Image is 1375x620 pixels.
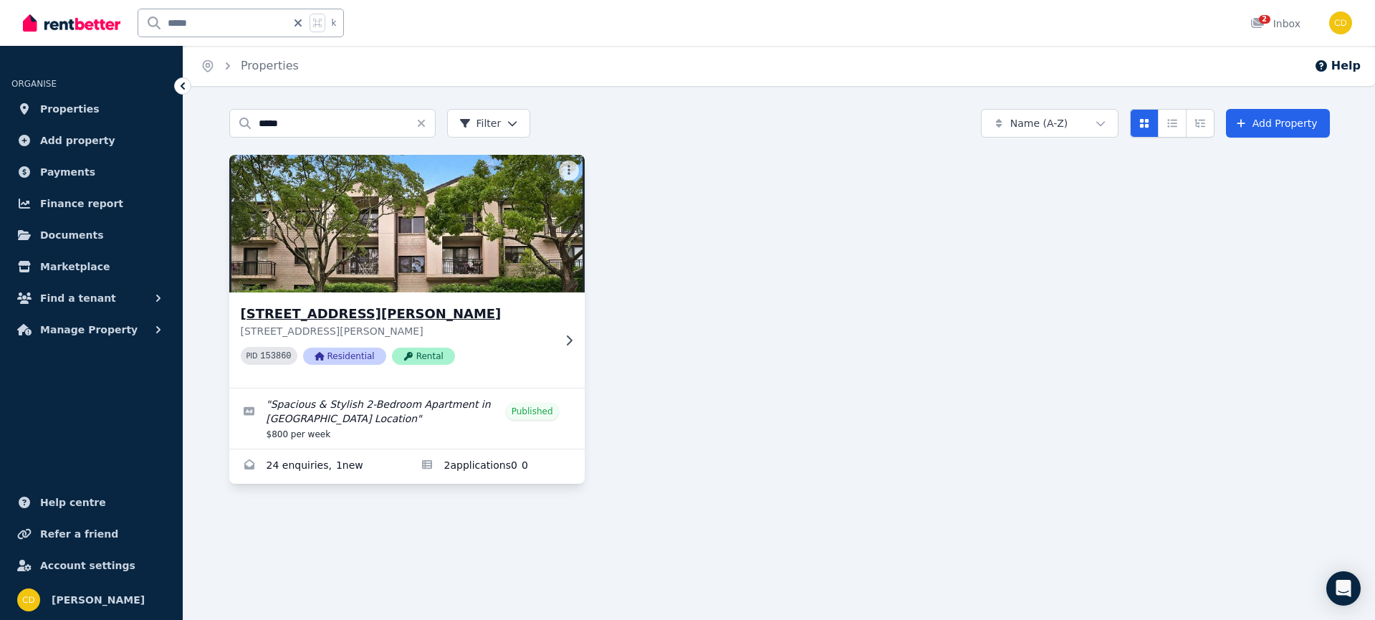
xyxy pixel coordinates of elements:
span: 2 [1259,15,1270,24]
a: Help centre [11,488,171,517]
button: Find a tenant [11,284,171,313]
a: Properties [241,59,299,72]
span: Refer a friend [40,525,118,543]
span: Marketplace [40,258,110,275]
button: Clear search [416,109,436,138]
button: Expanded list view [1186,109,1214,138]
span: Manage Property [40,321,138,338]
span: Filter [459,116,502,130]
img: Chris Dimitropoulos [17,588,40,611]
span: [PERSON_NAME] [52,591,145,609]
span: Payments [40,163,95,181]
a: Add property [11,126,171,155]
small: PID [246,352,258,360]
button: Filter [447,109,531,138]
a: Payments [11,158,171,186]
span: Find a tenant [40,290,116,307]
code: 153860 [260,351,291,361]
span: Account settings [40,557,135,574]
a: Applications for 3/43 Ewart Street, Marrickville [407,449,585,484]
span: Name (A-Z) [1010,116,1068,130]
span: Help centre [40,494,106,511]
a: 3/43 Ewart Street, Marrickville[STREET_ADDRESS][PERSON_NAME][STREET_ADDRESS][PERSON_NAME]PID 1538... [229,155,585,388]
button: Manage Property [11,315,171,344]
span: Residential [303,348,386,365]
span: k [331,17,336,29]
h3: [STREET_ADDRESS][PERSON_NAME] [241,304,553,324]
span: Finance report [40,195,123,212]
a: Account settings [11,551,171,580]
div: Inbox [1250,16,1300,31]
p: [STREET_ADDRESS][PERSON_NAME] [241,324,553,338]
img: 3/43 Ewart Street, Marrickville [220,151,593,296]
a: Properties [11,95,171,123]
div: Open Intercom Messenger [1326,571,1361,606]
button: Name (A-Z) [981,109,1118,138]
button: Card view [1130,109,1159,138]
span: ORGANISE [11,79,57,89]
div: View options [1130,109,1214,138]
a: Refer a friend [11,520,171,548]
img: RentBetter [23,12,120,34]
a: Documents [11,221,171,249]
a: Edit listing: Spacious & Stylish 2-Bedroom Apartment in Prime Marrickville Location [229,388,585,449]
button: Compact list view [1158,109,1187,138]
span: Properties [40,100,100,118]
a: Finance report [11,189,171,218]
button: More options [559,161,579,181]
nav: Breadcrumb [183,46,316,86]
img: Chris Dimitropoulos [1329,11,1352,34]
span: Rental [392,348,455,365]
span: Documents [40,226,104,244]
span: Add property [40,132,115,149]
button: Help [1314,57,1361,75]
a: Enquiries for 3/43 Ewart Street, Marrickville [229,449,407,484]
a: Add Property [1226,109,1330,138]
a: Marketplace [11,252,171,281]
